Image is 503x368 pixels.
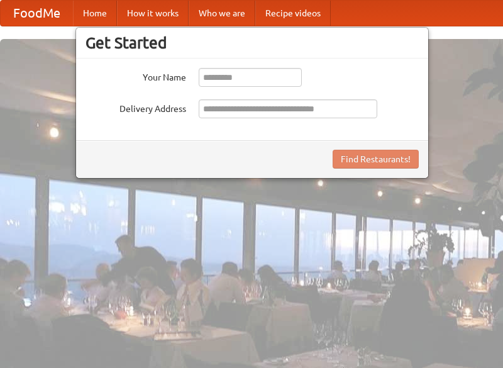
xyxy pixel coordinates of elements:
a: FoodMe [1,1,73,26]
button: Find Restaurants! [333,150,419,169]
label: Delivery Address [86,99,186,115]
label: Your Name [86,68,186,84]
a: Recipe videos [255,1,331,26]
a: Home [73,1,117,26]
a: How it works [117,1,189,26]
h3: Get Started [86,33,419,52]
a: Who we are [189,1,255,26]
